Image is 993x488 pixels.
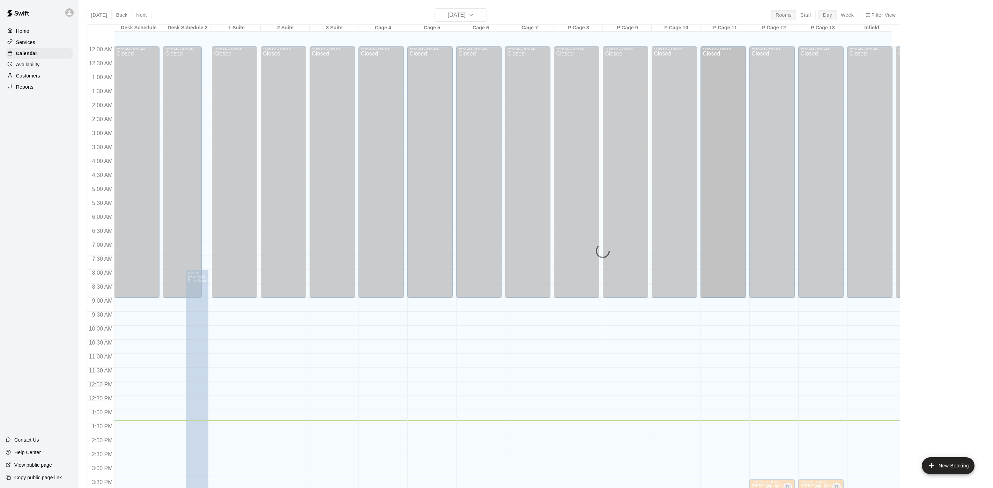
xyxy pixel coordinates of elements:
[87,60,114,66] span: 12:30 AM
[16,39,35,46] p: Services
[800,51,842,300] div: Closed
[6,71,73,81] a: Customers
[6,37,73,47] a: Services
[507,47,548,51] div: 12:00 AM – 9:00 AM
[165,47,200,51] div: 12:00 AM – 9:00 AM
[751,480,793,484] div: 3:30 PM – 4:00 PM
[849,51,890,300] div: Closed
[312,47,353,51] div: 12:00 AM – 9:00 AM
[703,47,733,51] div: 12:00 AM – 9:00 AM
[263,47,304,51] div: 12:00 AM – 9:00 AM
[90,144,114,150] span: 3:30 AM
[163,25,212,31] div: Desk Schedule 2
[261,46,306,298] div: 12:00 AM – 9:00 AM: Closed
[14,436,39,443] p: Contact Us
[603,25,652,31] div: P Cage 9
[505,25,554,31] div: Cage 7
[263,51,304,300] div: Closed
[114,25,163,31] div: Desk Schedule
[6,82,73,92] a: Reports
[361,47,402,51] div: 12:00 AM – 9:00 AM
[603,46,648,298] div: 12:00 AM – 9:00 AM: Closed
[849,47,890,51] div: 12:00 AM – 9:00 AM
[16,28,29,35] p: Home
[456,25,505,31] div: Cage 6
[90,437,114,443] span: 2:00 PM
[654,51,695,300] div: Closed
[90,284,114,290] span: 8:30 AM
[798,25,847,31] div: P Cage 13
[87,326,114,332] span: 10:00 AM
[116,47,157,51] div: 12:00 AM – 9:00 AM
[358,46,404,298] div: 12:00 AM – 9:00 AM: Closed
[90,172,114,178] span: 4:30 AM
[605,47,646,51] div: 12:00 AM – 9:00 AM
[90,256,114,262] span: 7:30 AM
[554,46,599,298] div: 12:00 AM – 9:00 AM: Closed
[358,25,407,31] div: Cage 4
[407,46,453,298] div: 12:00 AM – 9:00 AM: Closed
[90,214,114,220] span: 6:00 AM
[652,46,697,298] div: 12:00 AM – 9:00 AM: Closed
[87,46,114,52] span: 12:00 AM
[90,270,114,276] span: 8:00 AM
[90,88,114,94] span: 1:30 AM
[212,46,257,298] div: 12:00 AM – 9:00 AM: Closed
[6,48,73,59] a: Calendar
[188,271,206,274] div: 8:00 AM – 6:00 PM
[188,279,213,283] span: Desk Schedule
[14,474,62,481] p: Copy public page link
[14,461,52,468] p: View public page
[701,25,749,31] div: P Cage 11
[16,72,40,79] p: Customers
[14,449,41,456] p: Help Center
[556,47,597,51] div: 12:00 AM – 9:00 AM
[310,25,358,31] div: 3 Suite
[90,298,114,304] span: 9:00 AM
[90,102,114,108] span: 2:00 AM
[847,25,896,31] div: Infield
[90,465,114,471] span: 3:00 PM
[90,242,114,248] span: 7:00 AM
[87,340,114,346] span: 10:30 AM
[87,395,114,401] span: 12:30 PM
[505,46,550,298] div: 12:00 AM – 9:00 AM: Closed
[751,51,793,300] div: Closed
[898,47,939,51] div: 12:00 AM – 9:00 AM
[261,25,310,31] div: 2 Suite
[87,368,114,374] span: 11:30 AM
[800,480,842,484] div: 3:30 PM – 4:00 PM
[87,382,114,387] span: 12:00 PM
[361,51,402,300] div: Closed
[556,51,597,300] div: Closed
[654,47,695,51] div: 12:00 AM – 9:00 AM
[90,228,114,234] span: 6:30 AM
[507,51,548,300] div: Closed
[90,74,114,80] span: 1:00 AM
[458,51,499,300] div: Closed
[16,61,40,68] p: Availability
[90,312,114,318] span: 9:30 AM
[701,46,746,298] div: 12:00 AM – 9:00 AM: Closed
[163,46,202,298] div: 12:00 AM – 9:00 AM: Closed
[409,47,451,51] div: 12:00 AM – 9:00 AM
[847,46,892,298] div: 12:00 AM – 9:00 AM: Closed
[896,46,941,298] div: 12:00 AM – 9:00 AM: Closed
[87,354,114,360] span: 11:00 AM
[90,158,114,164] span: 4:00 AM
[800,47,842,51] div: 12:00 AM – 9:00 AM
[703,51,744,297] div: Closed
[6,59,73,70] a: Availability
[409,51,451,300] div: Closed
[114,46,160,298] div: 12:00 AM – 9:00 AM: Closed
[456,46,502,298] div: 12:00 AM – 9:00 AM: Closed
[90,409,114,415] span: 1:00 PM
[554,25,603,31] div: P Cage 8
[116,51,157,300] div: Closed
[90,116,114,122] span: 2:30 AM
[652,25,701,31] div: P Cage 10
